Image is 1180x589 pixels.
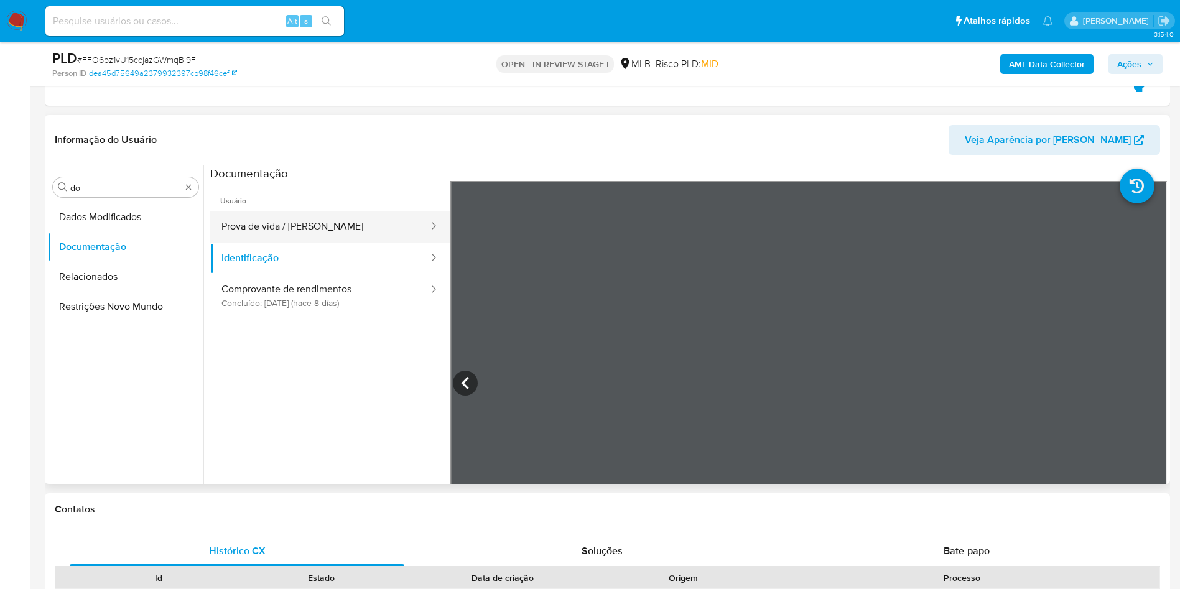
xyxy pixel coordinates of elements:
a: Notificações [1043,16,1053,26]
button: Documentação [48,232,203,262]
span: Veja Aparência por [PERSON_NAME] [965,125,1131,155]
span: Risco PLD: [656,57,718,71]
button: Apagar busca [184,182,193,192]
p: yngrid.fernandes@mercadolivre.com [1083,15,1153,27]
button: Procurar [58,182,68,192]
h1: Informação do Usuário [55,134,157,146]
span: Soluções [582,544,623,558]
b: Person ID [52,68,86,79]
span: 3.154.0 [1154,29,1174,39]
button: Ações [1108,54,1163,74]
div: Id [86,572,231,584]
b: PLD [52,48,77,68]
button: Relacionados [48,262,203,292]
button: Dados Modificados [48,202,203,232]
a: Sair [1158,14,1171,27]
span: Ações [1117,54,1141,74]
span: MID [701,57,718,71]
div: Data de criação [412,572,593,584]
input: Procurar [70,182,181,193]
div: MLB [619,57,651,71]
a: dea45d75649a2379932397cb98f46cef [89,68,237,79]
div: Processo [774,572,1151,584]
b: AML Data Collector [1009,54,1085,74]
span: Histórico CX [209,544,266,558]
button: Restrições Novo Mundo [48,292,203,322]
button: AML Data Collector [1000,54,1094,74]
h1: Contatos [55,503,1160,516]
input: Pesquise usuários ou casos... [45,13,344,29]
span: Atalhos rápidos [964,14,1030,27]
span: Bate-papo [944,544,990,558]
button: Veja Aparência por [PERSON_NAME] [949,125,1160,155]
span: Alt [287,15,297,27]
button: search-icon [314,12,339,30]
div: Estado [249,572,394,584]
span: s [304,15,308,27]
div: Origem [611,572,756,584]
span: # FFO6pz1vU15ccjazGWmqBl9F [77,53,196,66]
p: OPEN - IN REVIEW STAGE I [496,55,614,73]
